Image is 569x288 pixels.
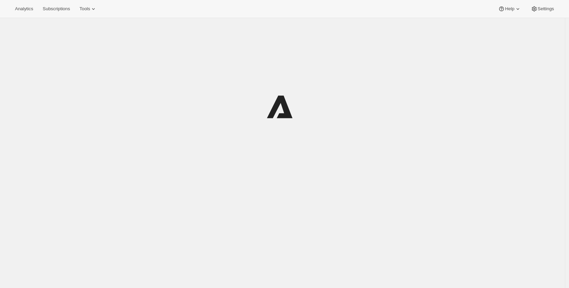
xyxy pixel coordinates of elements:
button: Help [494,4,525,14]
button: Settings [527,4,558,14]
button: Subscriptions [39,4,74,14]
span: Tools [79,6,90,12]
span: Settings [538,6,554,12]
span: Subscriptions [43,6,70,12]
button: Tools [75,4,101,14]
span: Help [505,6,514,12]
button: Analytics [11,4,37,14]
span: Analytics [15,6,33,12]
